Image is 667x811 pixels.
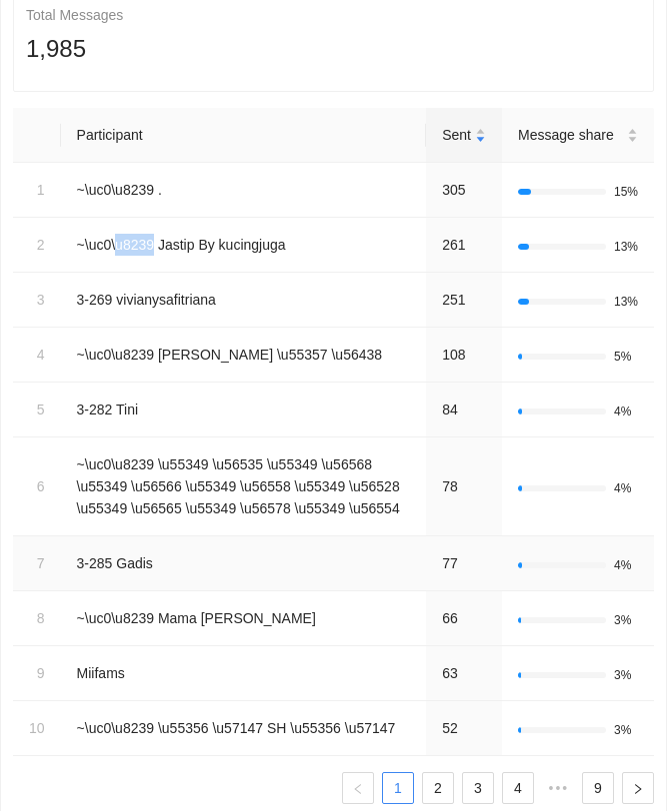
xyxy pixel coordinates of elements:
[426,273,502,328] td: 251
[26,4,641,26] div: Total Messages
[614,724,638,736] span: 3%
[352,783,364,795] span: left
[542,772,574,804] li: Next 5 Pages
[442,124,471,146] span: Sent
[614,559,638,571] span: 4%
[614,241,638,253] span: 13%
[61,437,427,536] td: ~\uc0\u8239 \u55349 \u56535 \u55349 \u56568 \u55349 \u56566 \u55349 \u56558 \u55349 \u56528 \u553...
[422,772,454,804] li: 2
[426,437,502,536] td: 78
[426,536,502,591] td: 77
[632,783,644,795] span: right
[502,772,534,804] li: 4
[383,773,413,803] a: 1
[614,482,638,494] span: 4%
[382,772,414,804] li: 1
[29,344,45,366] div: 4
[61,701,427,756] td: ~\uc0\u8239 \u55356 \u57147 SH \u55356 \u57147
[503,773,533,803] a: 4
[61,383,427,437] td: 3-282 Tini
[583,773,613,803] a: 9
[61,536,427,591] td: 3-285 Gadis
[426,163,502,218] td: 305
[61,163,427,218] td: ~\uc0\u8239 .
[29,289,45,311] div: 3
[29,234,45,256] div: 2
[29,552,45,574] div: 7
[463,773,493,803] a: 3
[614,669,638,681] span: 3%
[614,405,638,417] span: 4%
[29,717,45,739] div: 10
[426,328,502,383] td: 108
[462,772,494,804] li: 3
[622,772,654,804] button: right
[73,124,415,146] div: Participant
[61,328,427,383] td: ~\uc0\u8239 [PERSON_NAME] \u55357 \u56438
[61,218,427,273] td: ~\uc0\u8239 Jastip By kucingjuga
[29,475,45,497] div: 6
[542,772,574,804] span: •••
[26,35,86,62] span: 1,985
[518,124,623,146] span: Message share
[426,591,502,646] td: 66
[342,772,374,804] button: left
[426,701,502,756] td: 52
[622,772,654,804] li: Next Page
[61,591,427,646] td: ~\uc0\u8239 Mama [PERSON_NAME]
[502,108,654,163] th: Message share
[614,614,638,626] span: 3%
[426,383,502,437] td: 84
[614,186,638,198] span: 15%
[614,351,638,363] span: 5%
[29,179,45,201] div: 1
[614,296,638,308] span: 13%
[61,273,427,328] td: 3-269 vivianysafitriana
[29,399,45,420] div: 5
[426,646,502,701] td: 63
[29,607,45,629] div: 8
[423,773,453,803] a: 2
[61,646,427,701] td: Miifams
[29,662,45,684] div: 9
[342,772,374,804] li: Previous Page
[582,772,614,804] li: 9
[426,218,502,273] td: 261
